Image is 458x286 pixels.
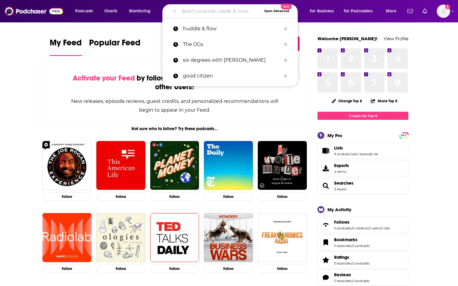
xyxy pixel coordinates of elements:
[96,192,145,201] button: Follow
[89,38,141,56] a: Popular Feed
[71,74,279,91] div: by following Podcasts, Creators, Lists, and other Users!
[437,5,450,18] button: Show profile menu
[320,256,332,264] a: Ratings
[334,255,370,260] a: Ratings
[334,272,370,278] a: Reviews
[150,192,199,201] button: Follow
[204,265,253,273] button: Follow
[368,226,369,230] span: ,
[370,95,398,107] button: Share Top 8
[42,192,91,201] button: Follow
[317,160,408,176] a: Exports
[317,143,408,159] span: Lists
[352,244,370,248] a: 0 podcasts
[162,68,298,84] a: good citizen
[352,279,370,283] a: 0 podcasts
[317,36,377,41] a: Welcome [PERSON_NAME]!
[71,6,101,16] button: open menu
[96,141,145,190] img: This American Life
[344,7,373,15] span: For Podcasters
[334,237,357,242] span: Bookmarks
[317,252,408,268] span: Ratings
[150,141,199,190] img: Planet Money
[96,213,145,262] img: Ologies with Alie Ward
[261,8,292,15] button: Open AdvancedNew
[50,38,82,56] a: My Feed
[40,126,309,131] div: Not sure who to follow? Try these podcasts...
[334,279,352,283] a: 0 episodes
[445,5,450,9] svg: Add a profile image
[405,6,415,16] a: Show notifications dropdown
[357,152,378,156] a: 1 episode list
[334,237,370,242] a: Bookmarks
[334,163,349,168] span: Exports
[334,219,350,225] span: Follows
[204,141,253,190] img: The Daily
[340,6,382,16] button: open menu
[369,226,380,230] a: 0 users
[42,213,91,262] img: Radiolab
[334,180,353,186] a: Searches
[384,36,408,41] a: View Profile
[317,112,408,120] a: Create My Top 8
[334,272,351,278] span: Reviews
[420,6,430,16] a: Show notifications dropdown
[334,244,352,248] a: 0 episodes
[400,133,407,137] a: PRO
[50,38,82,51] span: My Feed
[73,74,135,83] span: Activate your Feed
[42,265,91,273] button: Follow
[104,7,117,15] span: Charts
[320,273,332,282] a: Reviews
[327,207,351,212] div: My Activity
[334,152,357,156] a: 9 podcast lists
[125,6,158,16] button: open menu
[162,37,298,52] a: The OGs
[334,169,349,174] span: 4 items
[381,226,390,230] a: 0 lists
[317,234,408,251] span: Bookmarks
[334,187,346,191] a: 3 saved
[258,213,307,262] img: Freakonomics Radio
[320,146,332,155] a: Lists
[334,255,349,260] span: Ratings
[320,164,332,173] span: Exports
[317,217,408,233] span: Follows
[258,265,307,273] button: Follow
[89,38,141,51] span: Popular Feed
[5,5,63,17] img: Podchaser - Follow, Share and Rate Podcasts
[281,4,292,9] span: New
[334,261,352,265] a: 0 episodes
[306,6,341,16] button: open menu
[183,21,281,37] p: huddle & flow
[320,221,332,229] a: Follows
[264,10,289,13] span: Open Advanced
[204,213,253,262] a: Business Wars
[204,192,253,201] button: Follow
[258,141,307,190] img: My Favorite Murder with Karen Kilgariff and Georgia Hardstark
[162,21,298,37] a: huddle & flow
[334,226,351,230] a: 0 podcasts
[334,145,378,151] a: Lists
[437,5,450,18] span: Logged in as ckennedymercer
[320,182,332,190] a: Searches
[129,7,151,15] span: Monitoring
[258,192,307,201] button: Follow
[42,141,91,190] img: The Joe Rogan Experience
[327,133,342,138] div: My Pro
[317,269,408,286] span: Reviews
[310,7,334,15] span: For Business
[100,6,121,16] a: Charts
[351,226,352,230] span: ,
